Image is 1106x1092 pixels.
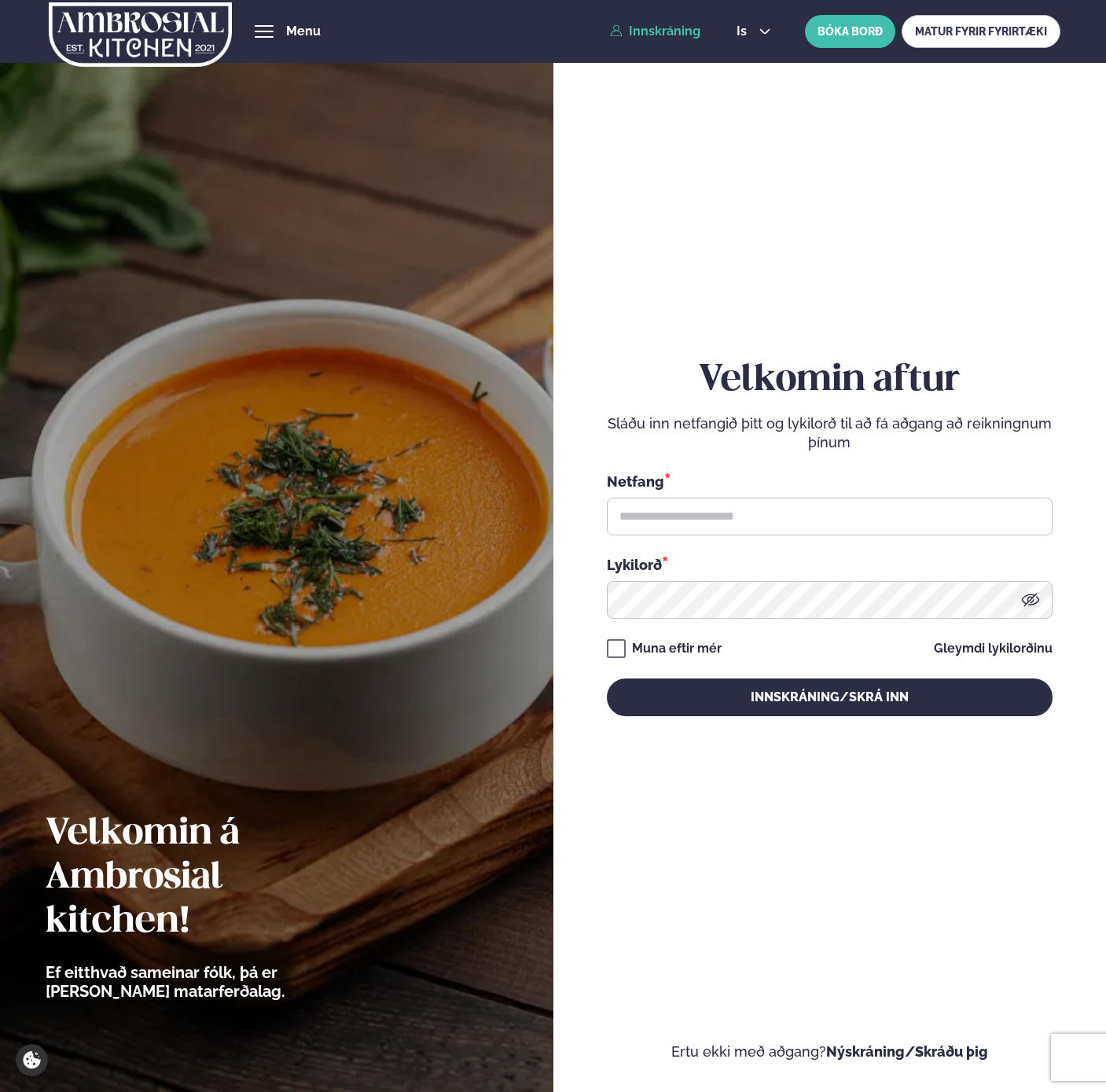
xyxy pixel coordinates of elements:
p: Ef eitthvað sameinar fólk, þá er [PERSON_NAME] matarferðalag. [46,963,372,1001]
img: logo [49,2,232,67]
a: Nýskráning/Skráðu þig [826,1043,988,1060]
span: is [737,25,751,38]
button: is [724,25,783,38]
a: Gleymdi lykilorðinu [934,642,1053,655]
a: Innskráning [610,24,700,39]
div: Lykilorð [607,554,1053,575]
a: Cookie settings [16,1044,48,1076]
button: hamburger [255,22,274,41]
a: MATUR FYRIR FYRIRTÆKI [902,15,1060,48]
button: Innskráning/Skrá inn [607,678,1053,716]
h2: Velkomin á Ambrosial kitchen! [46,812,372,944]
h2: Velkomin aftur [607,358,1053,403]
button: BÓKA BORÐ [805,15,895,48]
div: Netfang [607,471,1053,491]
p: Sláðu inn netfangið þitt og lykilorð til að fá aðgang að reikningnum þínum [607,414,1053,452]
p: Ertu ekki með aðgang? [599,1042,1060,1061]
